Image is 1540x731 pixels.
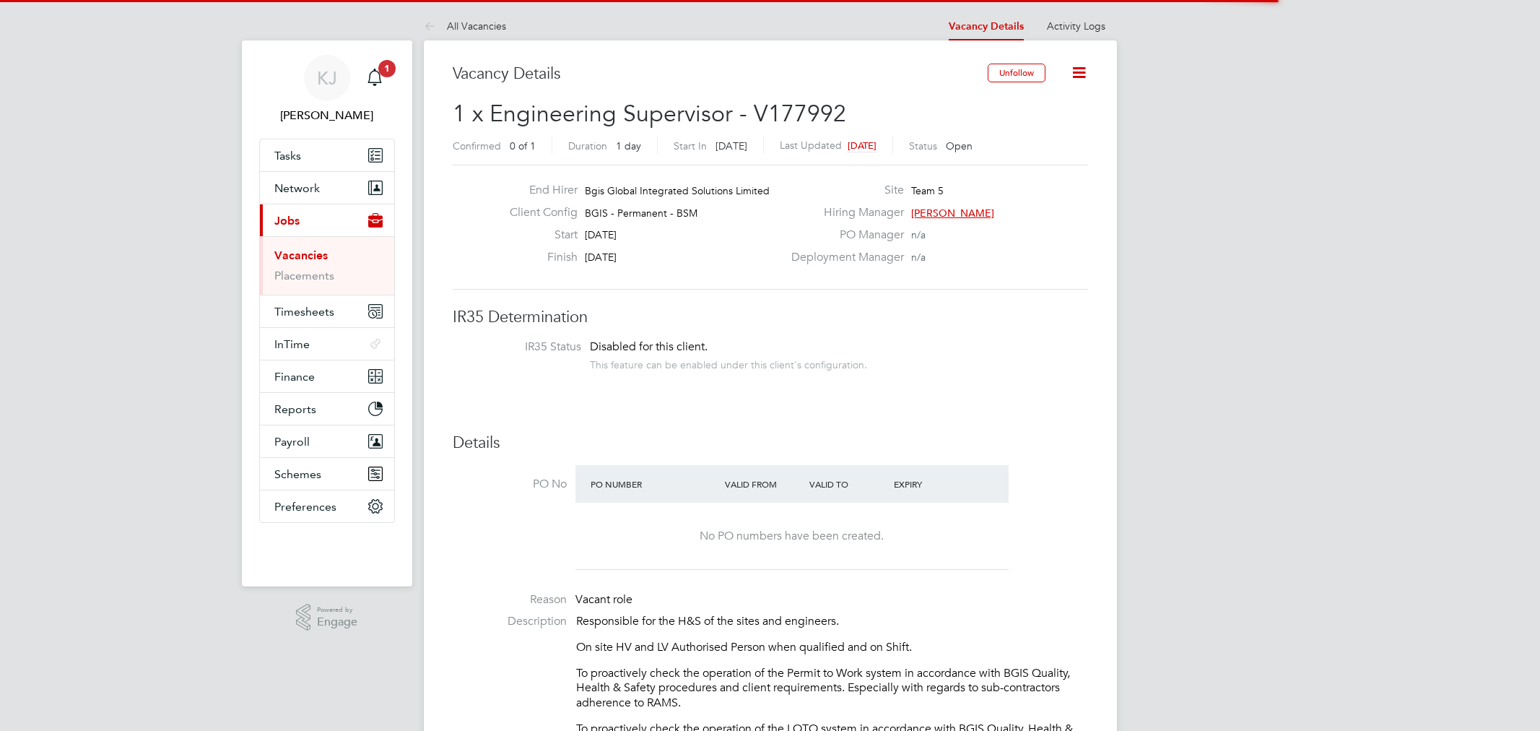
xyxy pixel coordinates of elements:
[453,100,846,128] span: 1 x Engineering Supervisor - V177992
[911,251,926,264] span: n/a
[453,592,567,607] label: Reason
[585,207,697,220] span: BGIS - Permanent - BSM
[260,204,394,236] button: Jobs
[453,307,1088,328] h3: IR35 Determination
[274,337,310,351] span: InTime
[274,370,315,384] span: Finance
[274,269,334,282] a: Placements
[590,529,994,544] div: No PO numbers have been created.
[274,305,334,319] span: Timesheets
[946,139,973,152] span: Open
[585,251,617,264] span: [DATE]
[783,183,904,198] label: Site
[848,139,876,152] span: [DATE]
[260,425,394,457] button: Payroll
[274,500,336,514] span: Preferences
[259,55,395,124] a: KJ[PERSON_NAME]
[260,172,394,204] button: Network
[783,228,904,243] label: PO Manager
[498,228,578,243] label: Start
[721,471,806,497] div: Valid From
[259,107,395,124] span: Kyle Johnson
[317,69,337,87] span: KJ
[453,477,567,492] label: PO No
[498,250,578,265] label: Finish
[274,402,316,416] span: Reports
[378,60,396,77] span: 1
[317,604,357,616] span: Powered by
[498,183,578,198] label: End Hirer
[806,471,890,497] div: Valid To
[576,640,1088,655] p: On site HV and LV Authorised Person when qualified and on Shift.
[590,355,867,371] div: This feature can be enabled under this client's configuration.
[590,339,708,354] span: Disabled for this client.
[890,471,975,497] div: Expiry
[453,64,988,85] h3: Vacancy Details
[260,236,394,295] div: Jobs
[576,614,1088,629] p: Responsible for the H&S of the sites and engineers.
[783,205,904,220] label: Hiring Manager
[259,537,395,561] a: Go to home page
[616,139,641,152] span: 1 day
[467,339,581,355] label: IR35 Status
[260,458,394,490] button: Schemes
[949,20,1024,33] a: Vacancy Details
[911,228,926,241] span: n/a
[453,614,567,629] label: Description
[587,471,722,497] div: PO Number
[274,214,300,228] span: Jobs
[510,139,536,152] span: 0 of 1
[260,328,394,360] button: InTime
[911,184,944,197] span: Team 5
[424,20,506,33] a: All Vacancies
[674,139,707,152] label: Start In
[1047,20,1105,33] a: Activity Logs
[909,139,937,152] label: Status
[453,139,501,152] label: Confirmed
[498,205,578,220] label: Client Config
[260,295,394,327] button: Timesheets
[360,55,389,101] a: 1
[576,666,1088,711] p: To proactively check the operation of the Permit to Work system in accordance with BGIS Quality, ...
[296,604,357,631] a: Powered byEngage
[260,139,394,171] a: Tasks
[242,40,412,587] nav: Main navigation
[317,616,357,628] span: Engage
[988,64,1045,82] button: Unfollow
[585,228,617,241] span: [DATE]
[568,139,607,152] label: Duration
[274,149,301,163] span: Tasks
[260,490,394,522] button: Preferences
[780,139,842,152] label: Last Updated
[274,181,320,195] span: Network
[274,435,310,449] span: Payroll
[575,592,632,607] span: Vacant role
[453,433,1088,454] h3: Details
[259,537,394,561] img: fastbook-logo-retina.png
[260,393,394,425] button: Reports
[715,139,747,152] span: [DATE]
[783,250,904,265] label: Deployment Manager
[274,467,321,481] span: Schemes
[911,207,994,220] span: [PERSON_NAME]
[274,248,328,262] a: Vacancies
[260,360,394,392] button: Finance
[585,184,770,197] span: Bgis Global Integrated Solutions Limited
